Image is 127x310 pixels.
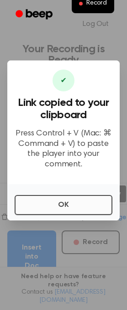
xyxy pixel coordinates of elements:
[53,70,74,91] div: ✔
[15,129,112,170] p: Press Control + V (Mac: ⌘ Command + V) to paste the player into your comment.
[15,97,112,121] h3: Link copied to your clipboard
[15,195,112,215] button: OK
[74,13,118,35] a: Log Out
[9,6,61,24] a: Beep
